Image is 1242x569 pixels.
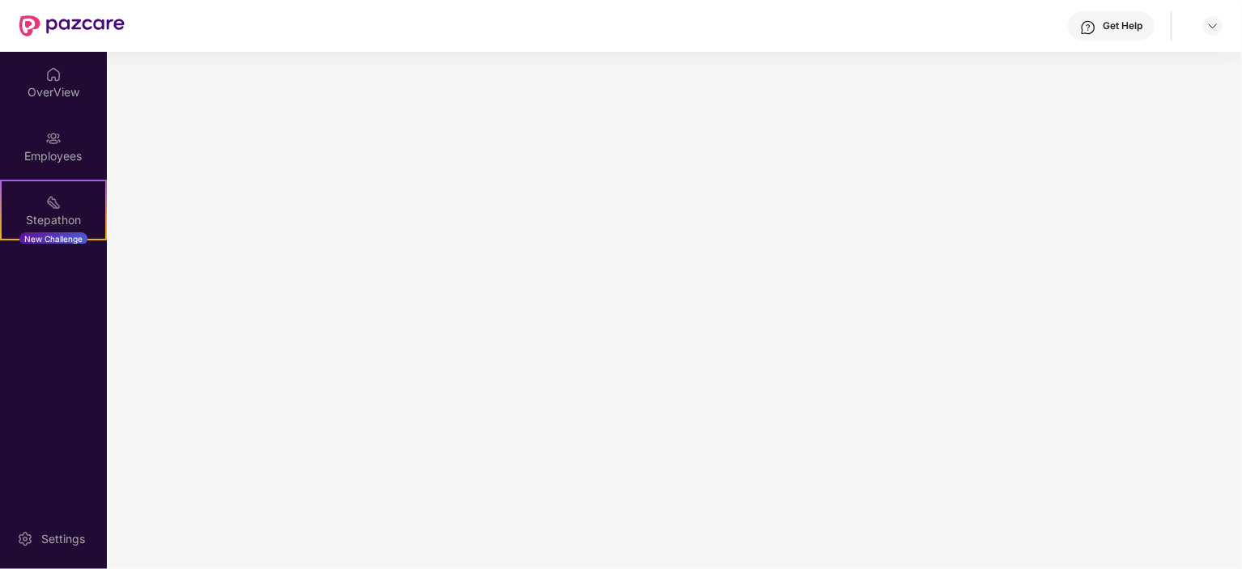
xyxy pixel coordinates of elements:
[45,130,62,146] img: svg+xml;base64,PHN2ZyBpZD0iRW1wbG95ZWVzIiB4bWxucz0iaHR0cDovL3d3dy53My5vcmcvMjAwMC9zdmciIHdpZHRoPS...
[1080,19,1096,36] img: svg+xml;base64,PHN2ZyBpZD0iSGVscC0zMngzMiIgeG1sbnM9Imh0dHA6Ly93d3cudzMub3JnLzIwMDAvc3ZnIiB3aWR0aD...
[19,15,125,36] img: New Pazcare Logo
[19,232,87,245] div: New Challenge
[1103,19,1142,32] div: Get Help
[1206,19,1219,32] img: svg+xml;base64,PHN2ZyBpZD0iRHJvcGRvd24tMzJ4MzIiIHhtbG5zPSJodHRwOi8vd3d3LnczLm9yZy8yMDAwL3N2ZyIgd2...
[17,531,33,547] img: svg+xml;base64,PHN2ZyBpZD0iU2V0dGluZy0yMHgyMCIgeG1sbnM9Imh0dHA6Ly93d3cudzMub3JnLzIwMDAvc3ZnIiB3aW...
[2,212,105,228] div: Stepathon
[45,66,62,83] img: svg+xml;base64,PHN2ZyBpZD0iSG9tZSIgeG1sbnM9Imh0dHA6Ly93d3cudzMub3JnLzIwMDAvc3ZnIiB3aWR0aD0iMjAiIG...
[36,531,90,547] div: Settings
[45,194,62,210] img: svg+xml;base64,PHN2ZyB4bWxucz0iaHR0cDovL3d3dy53My5vcmcvMjAwMC9zdmciIHdpZHRoPSIyMSIgaGVpZ2h0PSIyMC...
